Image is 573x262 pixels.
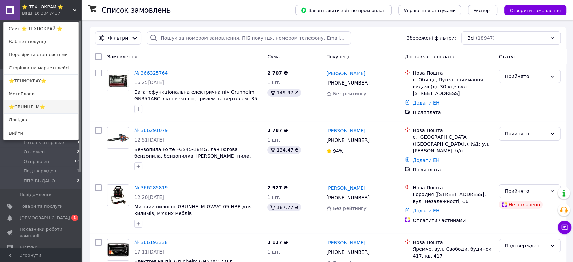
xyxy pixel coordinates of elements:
[77,149,79,155] span: 0
[134,204,252,216] a: Миючий пилосос GRUNHELM GWVC-05 HBR для килимів, м'яких меблів
[326,127,365,134] a: [PERSON_NAME]
[413,100,439,106] a: Додати ЕН
[398,5,461,15] button: Управління статусами
[267,249,280,255] span: 1 шт.
[22,4,73,10] span: ⭐ ТЕХНОКРАЙ ⭐
[134,80,164,85] span: 16:25[DATE]
[413,246,493,259] div: Яремче, вул. Свободи, будинок 417, кв. 417
[505,73,547,80] div: Прийнято
[4,114,78,127] a: Довідка
[267,185,288,190] span: 2 927 ₴
[267,70,288,76] span: 2 707 ₴
[4,61,78,74] a: Сторінка на маркетплейсі
[413,157,439,163] a: Додати ЕН
[134,128,168,133] a: № 366291079
[20,244,37,250] span: Відгуки
[326,249,370,255] span: [PHONE_NUMBER]
[505,242,547,249] div: Подтвержден
[267,146,301,154] div: 134.47 ₴
[499,54,516,59] span: Статус
[134,194,164,200] span: 12:20[DATE]
[467,35,474,41] span: Всі
[134,185,168,190] a: № 366285819
[74,158,79,165] span: 17
[413,239,493,246] div: Нова Пошта
[134,147,251,166] a: Бензопила Forte FGS45-18MG, ланцюгова бензопила, бензопилка, [PERSON_NAME] пила, ланцюгова пила
[107,239,129,260] img: Фото товару
[326,70,365,77] a: [PERSON_NAME]
[413,127,493,134] div: Нова Пошта
[20,226,63,239] span: Показники роботи компанії
[267,240,288,245] span: 3 137 ₴
[20,203,63,209] span: Товари та послуги
[326,185,365,191] a: [PERSON_NAME]
[413,70,493,76] div: Нова Пошта
[107,184,129,206] a: Фото товару
[107,239,129,261] a: Фото товару
[267,194,280,200] span: 1 шт.
[107,127,129,149] a: Фото товару
[134,89,257,108] a: Багатофункціональна електрична піч Grunhelm GN351ARC з конвекцією, грилем та вертелем, 35 л, 1800 Вт
[504,5,566,15] button: Створити замовлення
[413,76,493,97] div: с. Обище, Пункт приймання-видачі (до 30 кг): вул. [STREET_ADDRESS]
[134,137,164,143] span: 12:51[DATE]
[4,75,78,88] a: ⭐TEHNOKRAY⭐
[326,54,350,59] span: Покупець
[413,217,493,224] div: Оплатити частинами
[134,249,164,255] span: 17:11[DATE]
[413,184,493,191] div: Нова Пошта
[476,35,494,41] span: (18947)
[24,158,49,165] span: Отправлен
[301,7,386,13] span: Завантажити звіт по пром-оплаті
[108,35,128,41] span: Фільтри
[24,139,64,146] span: Готов к отправке
[267,89,301,97] div: 149.97 ₴
[4,127,78,140] a: Вийти
[326,80,370,86] span: [PHONE_NUMBER]
[413,166,493,173] div: Післяплата
[107,70,129,91] a: Фото товару
[558,221,571,234] button: Чат з покупцем
[102,6,171,14] h1: Список замовлень
[267,203,301,211] div: 187.77 ₴
[510,8,561,13] span: Створити замовлення
[267,137,280,143] span: 1 шт.
[22,10,51,16] div: Ваш ID: 3047437
[4,22,78,35] a: Сайт ⭐ ТЕХНОКРАЙ ⭐
[20,192,53,198] span: Повідомлення
[413,109,493,116] div: Післяплата
[505,130,547,137] div: Прийнято
[413,191,493,205] div: Городня ([STREET_ADDRESS]: вул. Незалежності, 66
[134,240,168,245] a: № 366193338
[24,178,55,184] span: ППВ ВЫДАНО
[107,134,129,142] img: Фото товару
[20,215,70,221] span: [DEMOGRAPHIC_DATA]
[24,149,45,155] span: Отложен
[71,215,78,221] span: 1
[267,80,280,85] span: 1 шт.
[326,239,365,246] a: [PERSON_NAME]
[77,139,79,146] span: 0
[147,31,351,45] input: Пошук за номером замовлення, ПІБ покупця, номером телефону, Email, номером накладної
[333,148,343,154] span: 94%
[4,100,78,113] a: ⭐GRUNHELM⭐
[107,185,129,206] img: Фото товару
[4,35,78,48] a: Кабінет покупця
[497,7,566,13] a: Створити замовлення
[473,8,492,13] span: Експорт
[107,73,129,88] img: Фото товару
[326,137,370,143] span: [PHONE_NUMBER]
[333,206,367,211] span: Без рейтингу
[4,48,78,61] a: Перевірити стан системи
[4,88,78,100] a: МотоБлоки
[326,195,370,200] span: [PHONE_NUMBER]
[107,54,137,59] span: Замовлення
[505,187,547,195] div: Прийнято
[267,54,280,59] span: Cума
[413,134,493,154] div: с. [GEOGRAPHIC_DATA] ([GEOGRAPHIC_DATA].), №1: ул. [PERSON_NAME], б/н
[77,178,79,184] span: 0
[407,35,456,41] span: Збережені фільтри:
